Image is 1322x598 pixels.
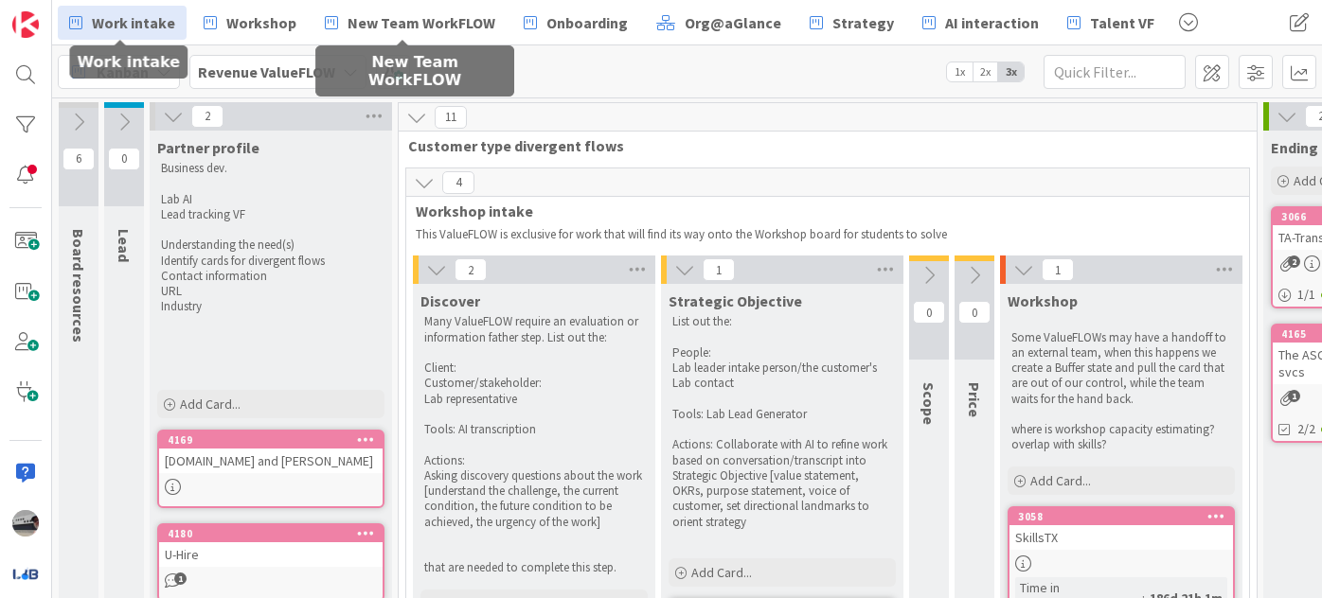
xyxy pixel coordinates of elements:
div: 4180U-Hire [159,525,383,567]
div: SkillsTX [1009,525,1233,550]
p: Tools: AI transcription [424,422,644,437]
p: URL [161,284,381,299]
p: Customer/stakeholder: [424,376,644,391]
p: Identify cards for divergent flows [161,254,381,269]
p: where is workshop capacity estimating? overlap with skills? [1011,422,1231,453]
div: 3058 [1009,508,1233,525]
span: Workshop intake [416,202,1225,220]
span: 0 [108,148,140,170]
p: Actions: Collaborate with AI to refine work based on conversation/transcript into Strategic Objec... [672,437,892,530]
span: Add Card... [1030,472,1091,489]
span: AI interaction [945,11,1039,34]
p: Lab leader intake person/the customer's Lab contact [672,361,892,392]
div: [DOMAIN_NAME] and [PERSON_NAME] [159,448,383,473]
a: New Team WorkFLOW [313,6,507,40]
span: Price [965,382,984,417]
span: 1 / 1 [1297,285,1315,305]
span: 1x [947,62,973,81]
span: 2 [455,258,487,281]
img: Visit kanbanzone.com [12,11,39,38]
span: 11 [435,106,467,129]
span: 2 [1288,255,1300,268]
img: avatar [12,560,39,587]
a: Work intake [58,6,187,40]
span: Partner profile [157,138,259,157]
span: 1 [1042,258,1074,281]
span: Scope [920,382,938,425]
a: 4169[DOMAIN_NAME] and [PERSON_NAME] [157,430,384,508]
span: 1 [174,572,187,585]
span: Customer type divergent flows [408,136,1233,155]
p: Some ValueFLOWs may have a handoff to an external team, when this happens we create a Buffer stat... [1011,330,1231,407]
span: Onboarding [546,11,628,34]
span: Board resources [69,229,88,343]
span: Add Card... [180,396,241,413]
a: AI interaction [911,6,1050,40]
p: that are needed to complete this step. [424,560,644,575]
span: Discover [420,291,480,310]
a: Workshop [192,6,308,40]
div: U-Hire [159,542,383,567]
p: Industry [161,299,381,314]
div: 3058SkillsTX [1009,508,1233,550]
a: Talent VF [1056,6,1166,40]
div: 4169 [168,433,383,447]
span: 2/2 [1297,419,1315,439]
p: Actions: [424,453,644,468]
span: 2 [191,105,223,128]
p: This ValueFLOW is exclusive for work that will find its way onto the Workshop board for students ... [416,227,1240,242]
span: 3x [998,62,1024,81]
span: 0 [913,301,945,324]
p: Tools: Lab Lead Generator [672,407,892,422]
span: Org@aGlance [685,11,781,34]
p: Contact information [161,269,381,284]
span: 4 [442,171,474,194]
p: Lab AI [161,192,381,207]
span: Work intake [92,11,175,34]
p: Business dev. [161,161,381,176]
div: 4180 [168,527,383,540]
p: List out the: [672,314,892,329]
span: Workshop [226,11,296,34]
p: People: [672,345,892,361]
div: 4180 [159,525,383,542]
span: 1 [1288,390,1300,402]
input: Quick Filter... [1044,55,1186,89]
span: Lead [115,229,134,262]
p: Many ValueFLOW require an evaluation or information father step. List out the: [424,314,644,345]
p: Asking discovery questions about the work [understand the challenge, the current condition, the f... [424,468,644,530]
p: Lab representative [424,392,644,407]
span: Strategy [832,11,894,34]
span: Add Card... [691,564,752,581]
b: Revenue ValueFLOW [198,62,335,81]
a: Onboarding [512,6,639,40]
span: 2x [973,62,998,81]
img: jB [12,510,39,536]
a: Strategy [798,6,905,40]
p: Understanding the need(s) [161,237,381,253]
h5: Work intake [77,53,180,71]
span: 0 [958,301,991,324]
div: 4169[DOMAIN_NAME] and [PERSON_NAME] [159,431,383,473]
div: 4169 [159,431,383,448]
span: Strategic Objective [669,291,802,310]
p: Client: [424,361,644,376]
span: Talent VF [1090,11,1154,34]
a: Org@aGlance [645,6,793,40]
span: 6 [63,148,95,170]
h5: New Team WorkFLOW [323,53,507,89]
div: 3058 [1018,510,1233,523]
span: New Team WorkFLOW [348,11,495,34]
span: Workshop [1008,291,1078,310]
span: 1 [703,258,735,281]
p: Lead tracking VF [161,207,381,222]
